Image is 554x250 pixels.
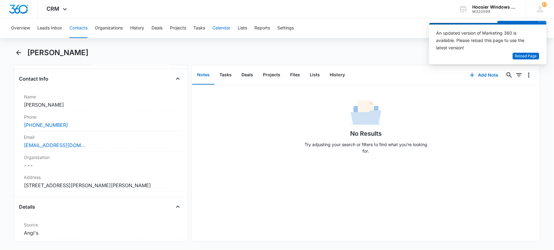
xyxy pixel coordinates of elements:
span: 37 [542,2,547,7]
button: Settings [277,18,294,38]
button: Files [285,66,305,85]
button: Lists [305,66,325,85]
dd: [STREET_ADDRESS][PERSON_NAME][PERSON_NAME] [24,182,178,189]
button: History [130,18,144,38]
div: SourceAngi's [19,219,183,239]
h4: Contact Info [19,75,48,82]
div: An updated version of Marketing 360 is available. Please reload this page to use the latest version! [436,29,532,51]
dd: --- [24,162,178,169]
span: Reload Page [515,53,537,59]
div: Email[EMAIL_ADDRESS][DOMAIN_NAME] [19,131,183,152]
div: notifications count [542,2,547,7]
button: Organizations [95,18,123,38]
img: No Data [351,98,381,129]
button: Close [173,74,183,84]
button: Search... [504,70,514,80]
div: account name [473,5,517,9]
button: Lists [238,18,247,38]
button: Deals [152,18,163,38]
button: Back [14,48,23,58]
button: Reports [254,18,270,38]
dd: [PERSON_NAME] [24,101,178,108]
h4: Details [19,203,35,210]
button: Projects [170,18,186,38]
button: Projects [258,66,285,85]
label: Organization [24,154,178,161]
button: Overview [11,18,30,38]
label: Email [24,134,178,140]
button: Tasks [193,18,205,38]
div: Phone[PHONE_NUMBER] [19,111,183,131]
div: Address[STREET_ADDRESS][PERSON_NAME][PERSON_NAME] [19,172,183,192]
button: Notes [192,66,215,85]
button: Calendar [212,18,230,38]
button: Contacts [69,18,88,38]
button: History [325,66,350,85]
button: Overflow Menu [524,70,534,80]
a: [EMAIL_ADDRESS][DOMAIN_NAME] [24,142,85,149]
label: Source [24,222,178,228]
button: Deals [237,66,258,85]
label: Phone [24,114,178,120]
span: CRM [47,6,60,12]
dd: Angi's [24,229,178,237]
button: Tasks [215,66,237,85]
button: Close [173,202,183,212]
h1: No Results [350,129,382,138]
div: Name[PERSON_NAME] [19,91,183,111]
button: Reload Page [513,53,539,60]
p: Try adjusting your search or filters to find what you’re looking for. [302,141,430,154]
div: account id [473,9,517,14]
button: Leads Inbox [37,18,62,38]
label: Address [24,174,178,180]
h1: [PERSON_NAME] [27,48,88,57]
button: Add Note [464,68,504,82]
div: Organization--- [19,152,183,172]
button: Add Contact [497,21,539,36]
a: [PHONE_NUMBER] [24,121,68,129]
button: Filters [514,70,524,80]
label: Name [24,93,178,100]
